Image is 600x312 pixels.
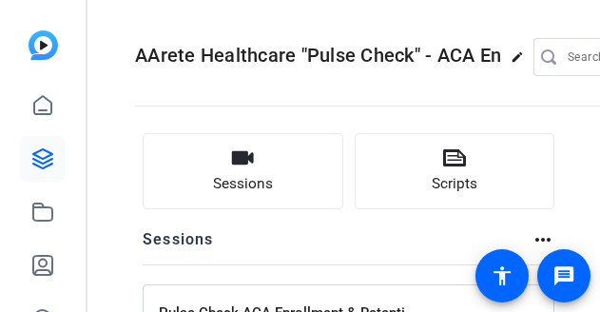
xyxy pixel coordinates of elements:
mat-icon: accessibility [491,264,513,287]
span: Scripts [432,173,477,195]
mat-icon: edit [511,50,533,73]
button: Scripts [355,133,555,209]
mat-icon: message [552,264,575,287]
button: Sessions [143,133,343,209]
span: Sessions [213,173,273,195]
mat-icon: more_horiz [532,228,554,251]
span: AArete Healthcare "Pulse Check" - ACA En [135,44,501,67]
h2: Sessions [143,228,214,264]
img: blue-gradient.svg [29,30,58,60]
